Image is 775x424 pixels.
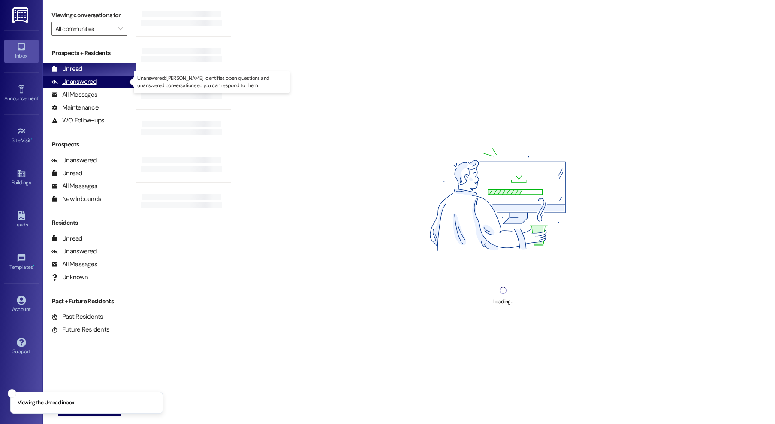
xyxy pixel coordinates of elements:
a: Site Visit • [4,124,39,147]
div: Unread [51,64,82,73]
a: Account [4,293,39,316]
div: Unread [51,234,82,243]
div: Loading... [493,297,513,306]
div: WO Follow-ups [51,116,104,125]
p: Viewing the Unread inbox [18,399,74,407]
span: • [33,263,34,269]
div: New Inbounds [51,195,101,204]
a: Inbox [4,40,39,63]
div: Unread [51,169,82,178]
div: Past + Future Residents [43,297,136,306]
div: Unknown [51,273,88,282]
label: Viewing conversations for [51,9,127,22]
a: Templates • [4,251,39,274]
div: Residents [43,218,136,227]
div: Future Residents [51,325,109,334]
div: Prospects + Residents [43,49,136,58]
a: Support [4,335,39,358]
div: Unanswered [51,77,97,86]
span: • [31,136,32,142]
div: All Messages [51,260,97,269]
p: Unanswered: [PERSON_NAME] identifies open questions and unanswered conversations so you can respo... [137,75,286,89]
div: Past Residents [51,312,103,321]
img: ResiDesk Logo [12,7,30,23]
div: All Messages [51,90,97,99]
a: Buildings [4,166,39,189]
i:  [118,25,123,32]
div: Unanswered [51,156,97,165]
div: Unanswered [51,247,97,256]
div: Prospects [43,140,136,149]
a: Leads [4,208,39,232]
button: Close toast [8,389,16,398]
div: All Messages [51,182,97,191]
span: • [38,94,39,100]
input: All communities [55,22,114,36]
div: Maintenance [51,103,99,112]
